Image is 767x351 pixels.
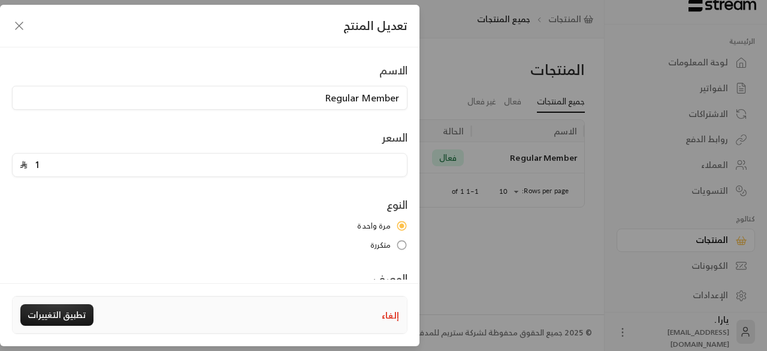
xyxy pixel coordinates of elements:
[382,309,399,322] button: إلغاء
[382,129,407,146] label: السعر
[28,154,400,176] input: أدخل سعر المنتج
[20,304,93,326] button: تطبيق التغييرات
[386,196,407,213] label: النوع
[12,86,407,110] input: أدخل اسم المنتج
[343,15,407,36] span: تعديل المنتج
[373,270,407,287] label: الوصف
[379,62,407,79] label: الاسم
[370,239,391,251] span: متكررة
[357,220,391,232] span: مرة واحدة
